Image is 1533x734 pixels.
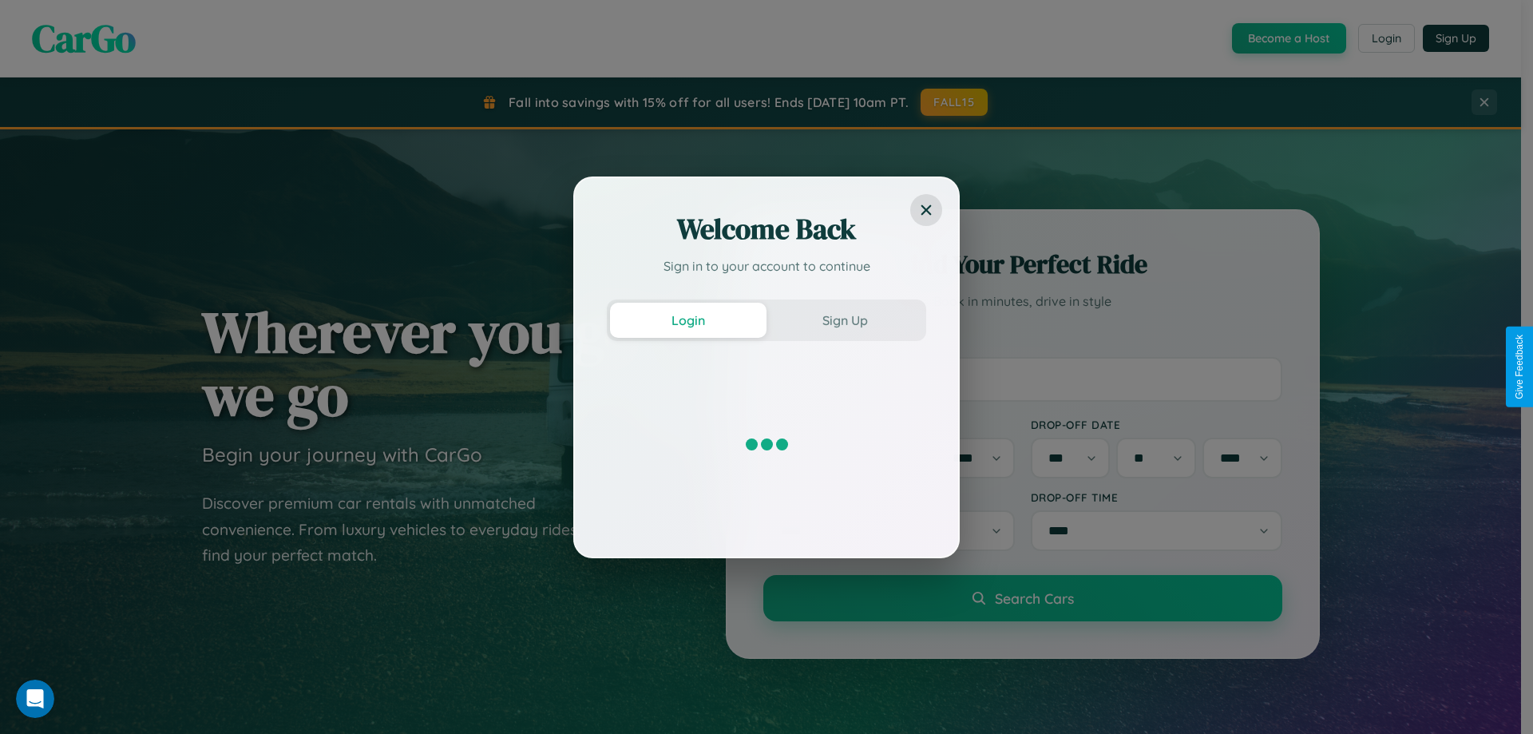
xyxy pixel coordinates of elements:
div: Give Feedback [1514,335,1525,399]
button: Sign Up [766,303,923,338]
h2: Welcome Back [607,210,926,248]
iframe: Intercom live chat [16,680,54,718]
button: Login [610,303,766,338]
p: Sign in to your account to continue [607,256,926,276]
